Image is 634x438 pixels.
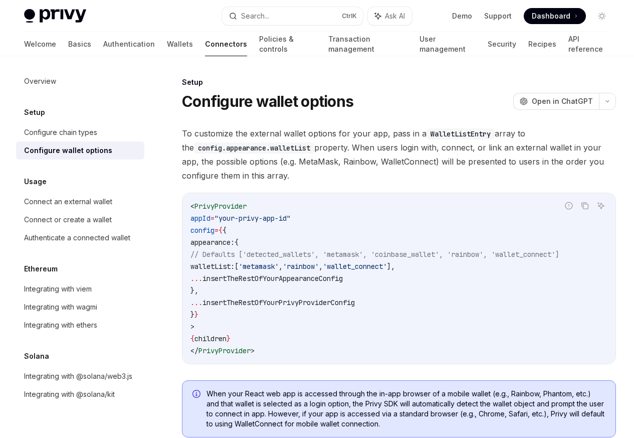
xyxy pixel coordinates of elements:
a: Integrating with @solana/kit [16,385,144,403]
h1: Configure wallet options [182,92,353,110]
span: ... [190,274,202,283]
span: [ [235,262,239,271]
span: To customize the external wallet options for your app, pass in a array to the property. When user... [182,126,616,183]
button: Toggle dark mode [594,8,610,24]
code: config.appearance.walletList [194,142,314,154]
span: 'rainbow' [283,262,319,271]
span: } [190,310,194,319]
span: , [319,262,323,271]
a: Policies & controls [259,32,316,56]
span: Ask AI [385,11,405,21]
span: < [190,202,194,211]
code: WalletListEntry [427,128,495,139]
a: Authenticate a connected wallet [16,229,144,247]
span: { [219,226,223,235]
button: Open in ChatGPT [513,93,599,110]
span: appearance: [190,238,235,247]
span: ], [387,262,395,271]
a: Welcome [24,32,56,56]
span: Dashboard [532,11,570,21]
span: insertTheRestOfYourAppearanceConfig [202,274,343,283]
h5: Solana [24,350,49,362]
a: Basics [68,32,91,56]
span: children [194,334,227,343]
svg: Info [192,390,202,400]
div: Overview [24,75,56,87]
span: Ctrl K [342,12,357,20]
a: Support [484,11,512,21]
button: Ask AI [594,199,607,212]
div: Search... [241,10,269,22]
button: Ask AI [368,7,412,25]
span: walletList: [190,262,235,271]
div: Configure chain types [24,126,97,138]
a: Authentication [103,32,155,56]
span: }, [190,286,198,295]
span: ... [190,298,202,307]
div: Authenticate a connected wallet [24,232,130,244]
span: { [223,226,227,235]
span: 'wallet_connect' [323,262,387,271]
a: Configure chain types [16,123,144,141]
h5: Setup [24,106,45,118]
span: = [210,214,215,223]
div: Integrating with viem [24,283,92,295]
div: Connect an external wallet [24,196,112,208]
a: User management [419,32,476,56]
div: Integrating with @solana/web3.js [24,370,132,382]
img: light logo [24,9,86,23]
div: Integrating with wagmi [24,301,97,313]
span: </ [190,346,198,355]
h5: Ethereum [24,263,58,275]
span: "your-privy-app-id" [215,214,291,223]
a: API reference [568,32,610,56]
a: Demo [452,11,472,21]
a: Recipes [528,32,556,56]
a: Integrating with @solana/web3.js [16,367,144,385]
span: = [215,226,219,235]
span: config [190,226,215,235]
a: Connectors [205,32,247,56]
span: > [190,322,194,331]
a: Configure wallet options [16,141,144,160]
span: // Defaults ['detected_wallets', 'metamask', 'coinbase_wallet', 'rainbow', 'wallet_connect'] [190,250,559,259]
a: Overview [16,72,144,90]
span: Open in ChatGPT [532,96,593,106]
a: Integrating with ethers [16,316,144,334]
a: Transaction management [328,32,407,56]
a: Dashboard [524,8,586,24]
h5: Usage [24,176,47,188]
div: Integrating with @solana/kit [24,388,115,400]
button: Report incorrect code [562,199,575,212]
span: appId [190,214,210,223]
span: { [190,334,194,343]
div: Configure wallet options [24,144,112,157]
span: } [227,334,231,343]
button: Copy the contents from the code block [578,199,591,212]
a: Connect or create a wallet [16,211,144,229]
a: Security [488,32,516,56]
a: Wallets [167,32,193,56]
a: Connect an external wallet [16,193,144,211]
div: Setup [182,77,616,87]
span: , [279,262,283,271]
a: Integrating with viem [16,280,144,298]
span: PrivyProvider [198,346,251,355]
button: Search...CtrlK [222,7,363,25]
span: > [251,346,255,355]
div: Connect or create a wallet [24,214,112,226]
span: } [194,310,198,319]
span: PrivyProvider [194,202,247,211]
span: When your React web app is accessed through the in-app browser of a mobile wallet (e.g., Rainbow,... [206,389,605,429]
span: 'metamask' [239,262,279,271]
a: Integrating with wagmi [16,298,144,316]
span: { [235,238,239,247]
div: Integrating with ethers [24,319,97,331]
span: insertTheRestOfYourPrivyProviderConfig [202,298,355,307]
